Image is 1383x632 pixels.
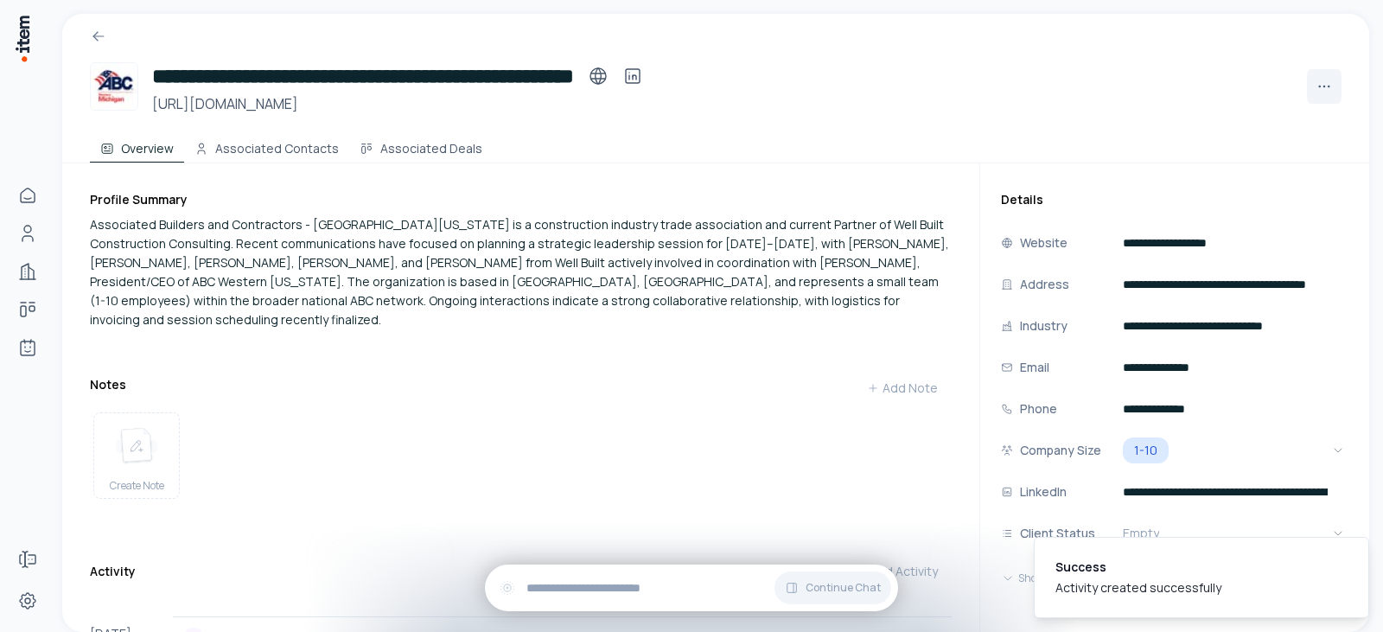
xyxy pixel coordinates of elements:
p: Website [1020,233,1068,252]
button: Show Empty Fields [1001,561,1105,596]
a: Agents [10,330,45,365]
button: More actions [1307,69,1342,104]
div: Add Note [867,380,938,397]
button: Continue Chat [774,571,891,604]
a: Home [10,178,45,213]
div: Continue Chat [485,565,898,611]
a: Settings [10,584,45,618]
h3: Activity [90,563,136,580]
h3: Details [1001,191,1348,208]
img: Item Brain Logo [14,14,31,63]
p: LinkedIn [1020,482,1067,501]
p: Address [1020,275,1069,294]
button: Add Activity [856,554,952,589]
div: Success [1055,559,1221,576]
img: Associated Builders and Contractors - Western Michigan [90,62,138,111]
img: create note [116,427,157,465]
h3: Profile Summary [90,191,952,208]
button: Associated Deals [349,128,493,163]
button: Overview [90,128,184,163]
button: Associated Contacts [184,128,349,163]
div: Activity created successfully [1055,579,1221,597]
p: Industry [1020,316,1068,335]
a: Contacts [10,216,45,251]
h3: [URL][DOMAIN_NAME] [152,93,650,114]
p: Company Size [1020,441,1101,460]
div: Associated Builders and Contractors - [GEOGRAPHIC_DATA][US_STATE] is a construction industry trad... [90,215,952,329]
button: Add Note [853,371,952,405]
button: create noteCreate Note [93,412,180,499]
a: Forms [10,542,45,577]
a: Companies [10,254,45,289]
span: Create Note [110,479,164,493]
p: Phone [1020,399,1057,418]
span: Continue Chat [806,581,881,595]
h3: Notes [90,376,126,393]
p: Email [1020,358,1049,377]
a: deals [10,292,45,327]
